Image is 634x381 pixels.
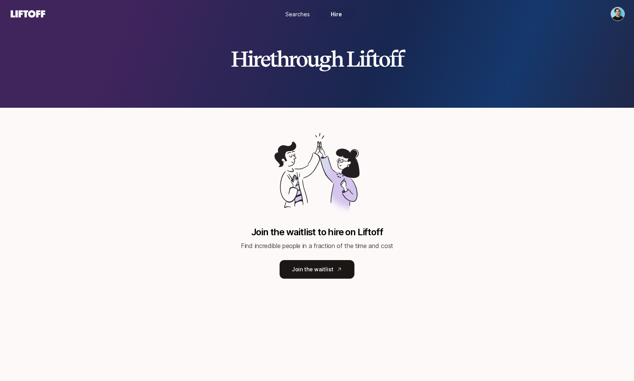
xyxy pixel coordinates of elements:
a: Hire [317,7,356,21]
img: Chris Baum [611,7,624,21]
a: Join the waitlist [280,260,354,279]
a: Searches [278,7,317,21]
p: Find incredible people in a fraction of the time and cost [241,241,393,251]
h2: Hire [231,47,404,71]
span: Searches [285,10,310,18]
p: Join the waitlist to hire on Liftoff [251,227,383,238]
span: through Liftoff [269,46,403,72]
span: Hire [331,10,342,18]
